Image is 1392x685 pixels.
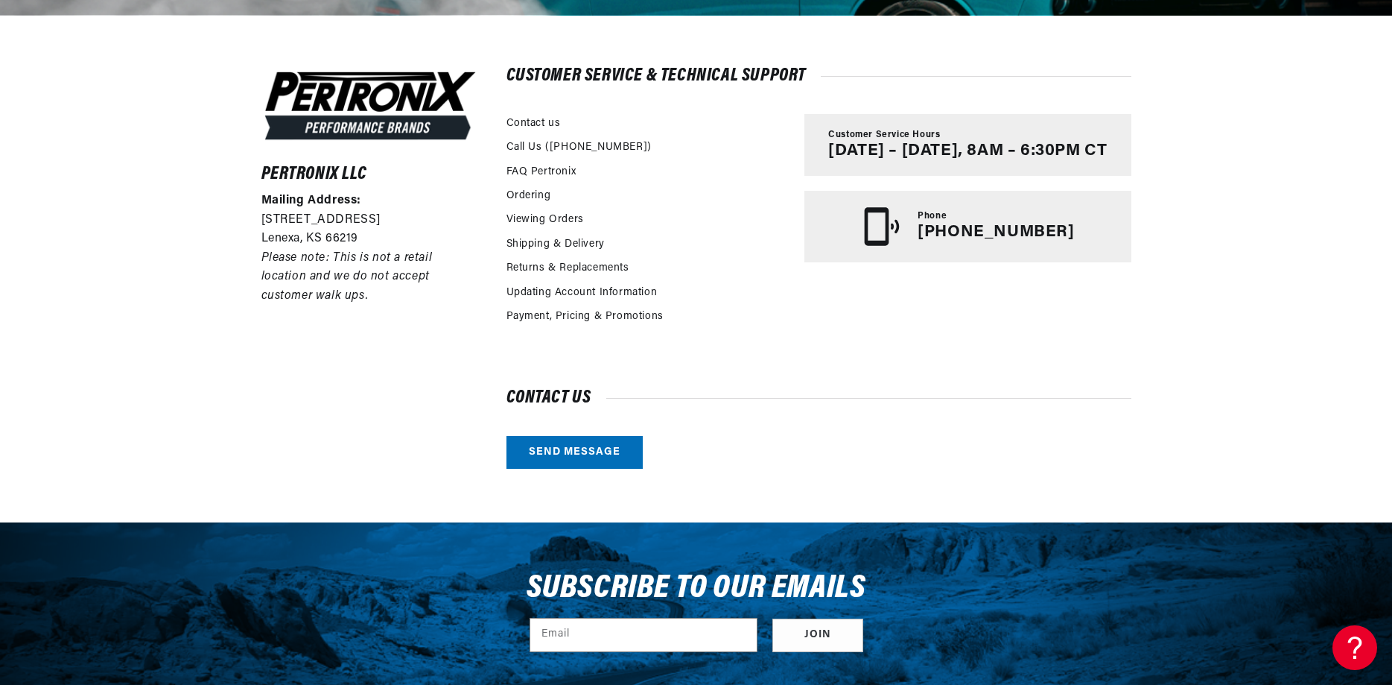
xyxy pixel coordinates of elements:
input: Email [530,619,757,651]
h6: Pertronix LLC [261,167,479,182]
a: Viewing Orders [506,212,584,228]
h3: Subscribe to our emails [527,575,866,603]
a: Shipping & Delivery [506,236,605,253]
a: Ordering [506,188,551,204]
p: [PHONE_NUMBER] [918,223,1074,242]
h2: Customer Service & Technical Support [506,69,1131,83]
p: [STREET_ADDRESS] [261,211,479,230]
em: Please note: This is not a retail location and we do not accept customer walk ups. [261,252,433,302]
p: [DATE] – [DATE], 8AM – 6:30PM CT [828,142,1107,161]
a: Updating Account Information [506,285,658,301]
span: Customer Service Hours [828,129,940,142]
button: Subscribe [772,619,863,652]
a: Returns & Replacements [506,260,629,277]
a: Payment, Pricing & Promotions [506,309,664,325]
a: FAQ Pertronix [506,164,576,180]
a: Send message [506,436,643,470]
a: Call Us ([PHONE_NUMBER]) [506,139,652,156]
span: Phone [918,210,947,223]
a: Phone [PHONE_NUMBER] [804,191,1131,262]
h2: Contact us [506,391,1131,405]
strong: Mailing Address: [261,195,362,206]
a: Contact us [506,116,561,132]
p: Lenexa, KS 66219 [261,230,479,249]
